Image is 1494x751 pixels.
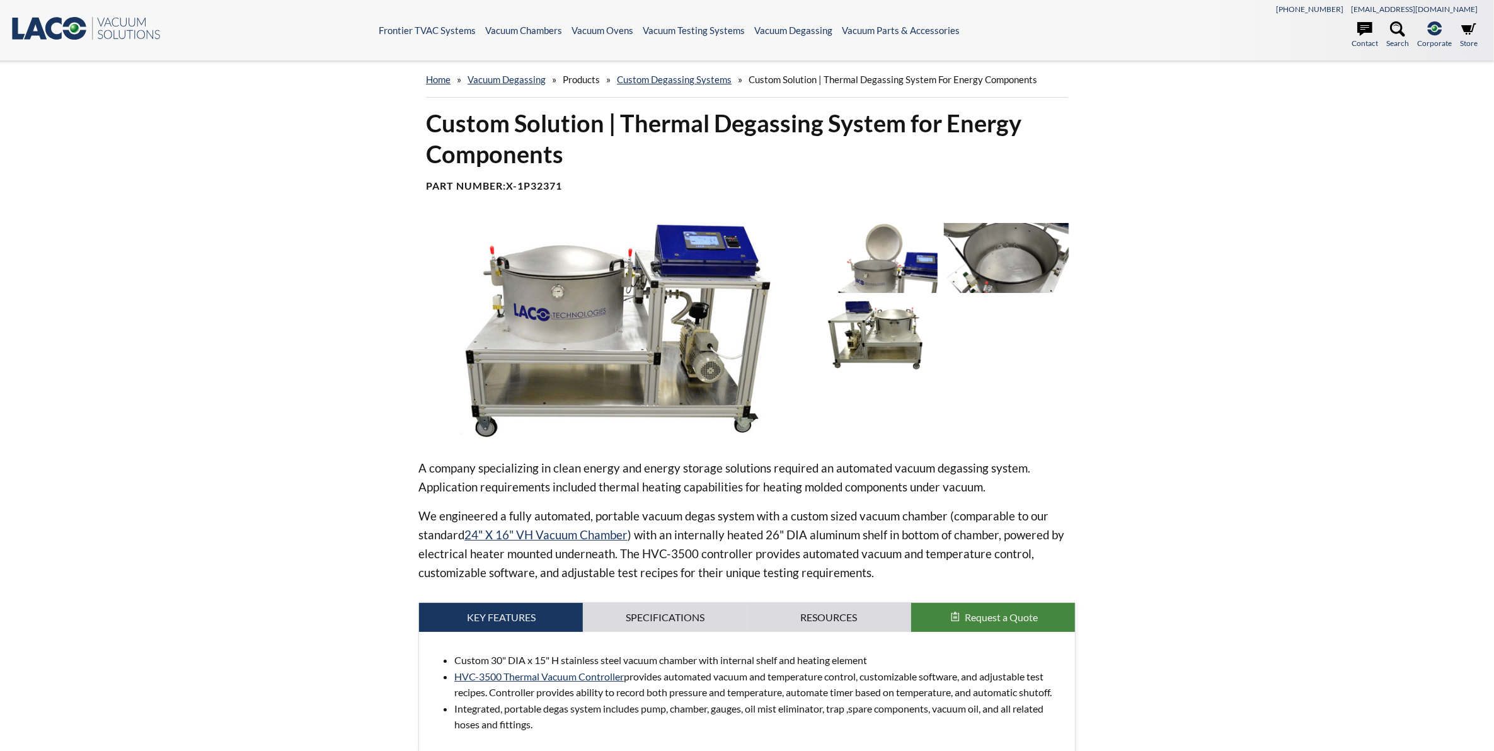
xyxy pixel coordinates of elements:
[911,603,1075,632] button: Request a Quote
[813,223,938,293] img: Thermal degassing system for energy components, lid open
[749,74,1037,85] span: Custom Solution | Thermal Degassing System for Energy Components
[1417,37,1452,49] span: Corporate
[418,459,1076,496] p: A company specializing in clean energy and energy storage solutions required an automated vacuum ...
[454,701,1065,733] li: Integrated, portable degas system includes pump, chamber, gauges, oil mist eliminator, trap ,spar...
[617,74,732,85] a: Custom Degassing Systems
[965,611,1038,623] span: Request a Quote
[572,25,633,36] a: Vacuum Ovens
[563,74,600,85] span: Products
[842,25,960,36] a: Vacuum Parts & Accessories
[583,603,747,632] a: Specifications
[1276,4,1343,14] a: [PHONE_NUMBER]
[426,62,1068,98] div: » » » »
[754,25,832,36] a: Vacuum Degassing
[506,180,562,192] b: X-1P32371
[1351,4,1478,14] a: [EMAIL_ADDRESS][DOMAIN_NAME]
[1460,21,1478,49] a: Store
[426,108,1068,170] h1: Custom Solution | Thermal Degassing System for Energy Components
[379,25,476,36] a: Frontier TVAC Systems
[464,527,628,542] a: 24" X 16" VH Vacuum Chamber
[418,223,803,439] img: Thermal degassing system for energy components, front view
[454,668,1065,701] li: provides automated vacuum and temperature control, customizable software, and adjustable test rec...
[419,603,583,632] a: Key Features
[1352,21,1378,49] a: Contact
[454,670,624,682] a: HVC-3500 Thermal Vacuum Controller
[944,223,1069,293] img: Thermal degassing system for energy components, chamber internal
[813,299,938,369] img: Thermal degassing system for energy components, rear view
[426,74,451,85] a: home
[426,180,1068,193] h4: Part Number:
[454,652,1065,668] li: Custom 30" DIA x 15" H stainless steel vacuum chamber with internal shelf and heating element
[485,25,562,36] a: Vacuum Chambers
[643,25,745,36] a: Vacuum Testing Systems
[747,603,911,632] a: Resources
[1386,21,1409,49] a: Search
[418,507,1076,582] p: We engineered a fully automated, portable vacuum degas system with a custom sized vacuum chamber ...
[468,74,546,85] a: Vacuum Degassing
